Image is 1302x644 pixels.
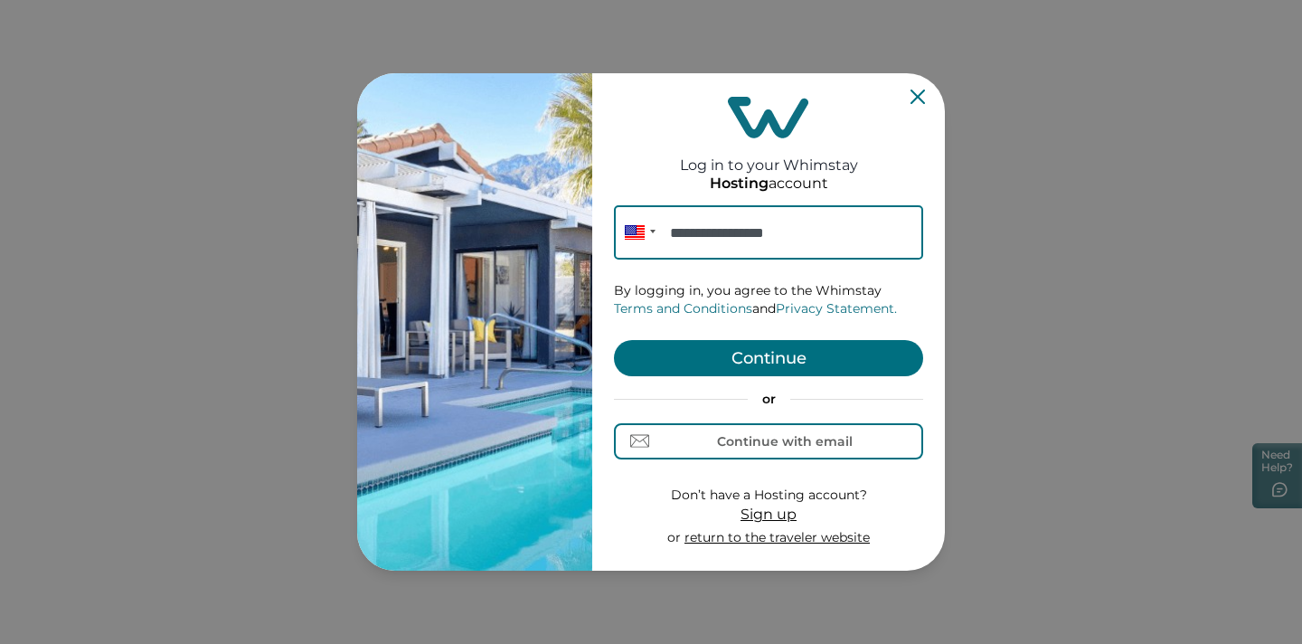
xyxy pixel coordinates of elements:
p: Hosting [710,175,769,193]
a: return to the traveler website [684,529,870,545]
a: Terms and Conditions [614,300,752,317]
div: United States: + 1 [614,205,661,260]
img: login-logo [728,97,809,138]
img: auth-banner [357,73,592,571]
div: Continue with email [717,434,853,449]
p: or [667,529,870,547]
p: By logging in, you agree to the Whimstay and [614,282,923,317]
span: Sign up [741,506,797,523]
p: or [614,391,923,409]
button: Continue [614,340,923,376]
p: Don’t have a Hosting account? [667,487,870,505]
button: Close [910,90,925,104]
h2: Log in to your Whimstay [680,138,858,174]
a: Privacy Statement. [776,300,897,317]
p: account [710,175,828,193]
button: Continue with email [614,423,923,459]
